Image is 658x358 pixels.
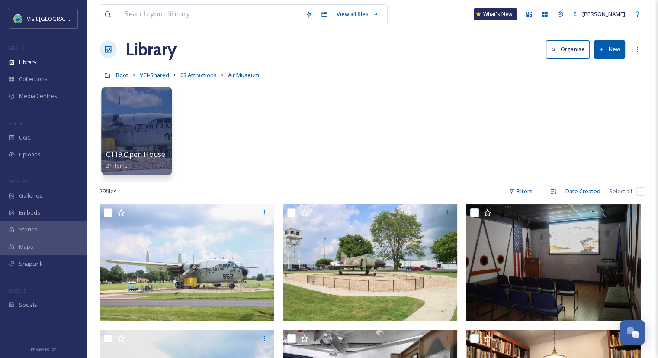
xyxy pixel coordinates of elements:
[466,204,641,321] img: Atterbury-BakalarAirMuseum-19-CAVC%20.jpg
[100,187,117,195] span: 29 file s
[19,92,57,100] span: Media Centres
[332,6,383,23] a: View all files
[140,71,169,79] span: VCI-Shared
[568,6,629,23] a: [PERSON_NAME]
[9,287,26,294] span: SOCIALS
[19,225,38,234] span: Stories
[546,40,590,58] button: Organise
[100,204,274,321] img: Atterbury-BakalarAirMuseum-22-CAVC%20.jpg
[120,5,301,24] input: Search your library
[27,14,125,23] span: Visit [GEOGRAPHIC_DATA] [US_STATE]
[19,192,42,200] span: Galleries
[19,208,40,217] span: Embeds
[106,161,128,169] span: 21 items
[19,260,43,268] span: SnapLink
[474,8,517,20] a: What's New
[228,70,259,80] a: Air Museum
[31,346,56,352] span: Privacy Policy
[609,187,632,195] span: Select all
[19,58,36,66] span: Library
[582,10,625,18] span: [PERSON_NAME]
[31,343,56,354] a: Privacy Policy
[19,75,48,83] span: Collections
[116,71,128,79] span: Root
[283,204,458,321] img: Atterbury-BakalarAirMuseum-20-CAVC%20.jpg
[620,320,645,345] button: Open Chat
[9,45,24,51] span: MEDIA
[504,183,537,200] div: Filters
[116,70,128,80] a: Root
[125,36,177,62] a: Library
[106,150,166,169] a: C119 Open House21 items
[594,40,625,58] button: New
[14,14,22,23] img: cvctwitlogo_400x400.jpg
[106,150,166,159] span: C119 Open House
[9,178,29,185] span: WIDGETS
[19,243,33,251] span: Maps
[140,70,169,80] a: VCI-Shared
[561,183,605,200] div: Date Created
[180,70,217,80] a: 03 Attractions
[9,120,27,127] span: COLLECT
[19,133,31,142] span: UGC
[228,71,259,79] span: Air Museum
[19,150,41,159] span: Uploads
[19,301,37,309] span: Socials
[180,71,217,79] span: 03 Attractions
